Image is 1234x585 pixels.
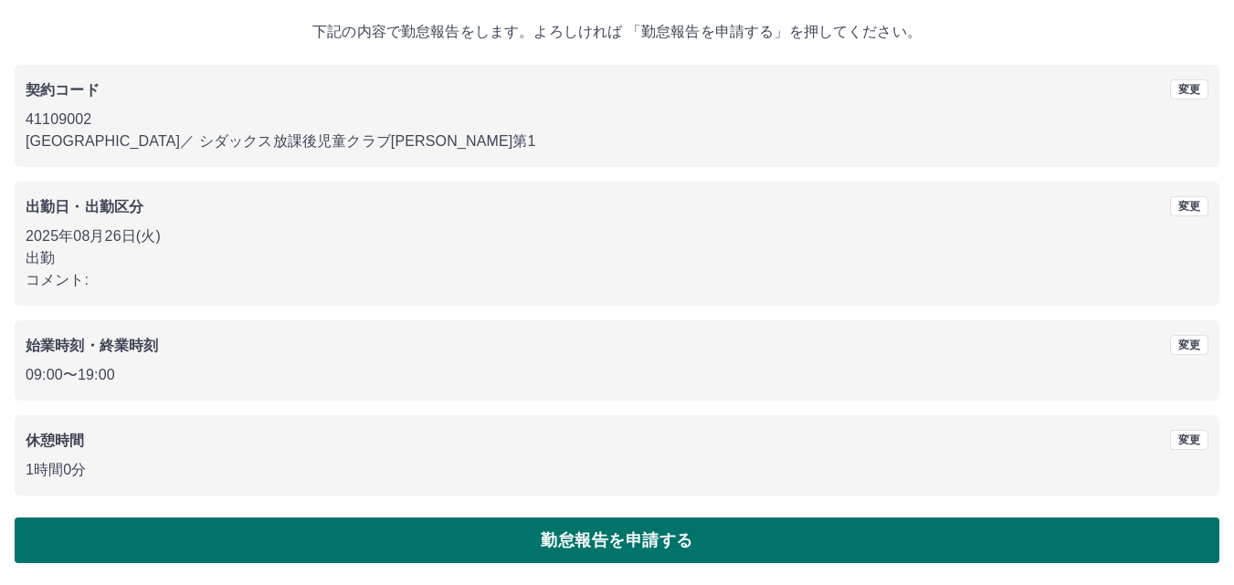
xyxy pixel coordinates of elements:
b: 始業時刻・終業時刻 [26,338,158,353]
button: 変更 [1170,196,1208,216]
p: 09:00 〜 19:00 [26,364,1208,386]
p: 下記の内容で勤怠報告をします。よろしければ 「勤怠報告を申請する」を押してください。 [15,21,1219,43]
p: 1時間0分 [26,459,1208,481]
button: 変更 [1170,335,1208,355]
b: 休憩時間 [26,433,85,448]
button: 変更 [1170,430,1208,450]
b: 出勤日・出勤区分 [26,199,143,214]
p: [GEOGRAPHIC_DATA] ／ シダックス放課後児童クラブ[PERSON_NAME]第1 [26,131,1208,152]
button: 勤怠報告を申請する [15,517,1219,563]
p: 出勤 [26,247,1208,269]
button: 変更 [1170,79,1208,99]
p: コメント: [26,269,1208,291]
b: 契約コード [26,82,100,98]
p: 2025年08月26日(火) [26,225,1208,247]
p: 41109002 [26,109,1208,131]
